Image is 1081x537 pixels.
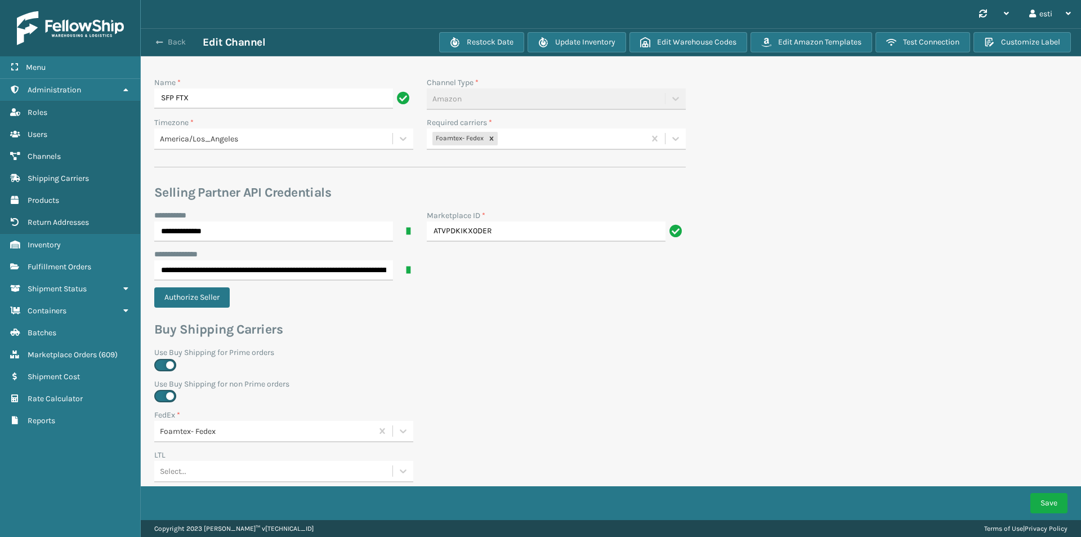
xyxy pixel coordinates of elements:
[1030,493,1067,513] button: Save
[973,32,1071,52] button: Customize Label
[28,85,81,95] span: Administration
[984,525,1023,532] a: Terms of Use
[154,378,686,390] label: Use Buy Shipping for non Prime orders
[160,133,394,145] div: America/Los_Angeles
[28,240,61,250] span: Inventory
[154,520,314,537] p: Copyright 2023 [PERSON_NAME]™ v [TECHNICAL_ID]
[427,117,492,128] label: Required carriers
[28,328,56,338] span: Batches
[154,347,686,358] label: Use Buy Shipping for Prime orders
[439,32,524,52] button: Restock Date
[17,11,124,45] img: logo
[629,32,747,52] button: Edit Warehouse Codes
[28,130,47,139] span: Users
[28,218,89,227] span: Return Addresses
[427,210,485,221] label: Marketplace ID
[154,321,686,338] h3: Buy Shipping Carriers
[154,449,166,461] label: LTL
[154,77,181,88] label: Name
[984,520,1067,537] div: |
[28,284,87,294] span: Shipment Status
[154,184,686,201] h3: Selling Partner API Credentials
[28,196,59,205] span: Products
[154,287,230,308] button: Authorize Seller
[28,372,80,381] span: Shipment Cost
[28,152,61,161] span: Channels
[154,409,180,421] label: FedEx
[154,117,194,128] label: Timezone
[875,32,970,52] button: Test Connection
[160,465,186,477] div: Select...
[151,37,203,47] button: Back
[28,108,47,117] span: Roles
[28,306,66,316] span: Containers
[1025,525,1067,532] a: Privacy Policy
[528,32,626,52] button: Update Inventory
[28,350,97,360] span: Marketplace Orders
[28,262,91,272] span: Fulfillment Orders
[28,394,83,403] span: Rate Calculator
[154,292,236,302] a: Authorize Seller
[160,425,373,437] div: Foamtex- Fedex
[427,77,479,88] label: Channel Type
[26,63,46,72] span: Menu
[99,350,118,360] span: ( 609 )
[432,132,485,145] div: Foamtex- Fedex
[28,174,89,183] span: Shipping Carriers
[28,416,55,425] span: Reports
[203,35,265,49] h3: Edit Channel
[751,32,872,52] button: Edit Amazon Templates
